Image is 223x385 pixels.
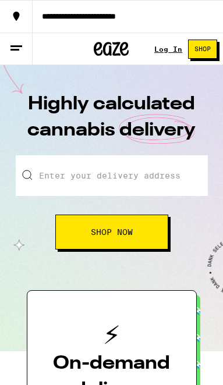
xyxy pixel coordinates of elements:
[55,215,168,249] button: Shop Now
[91,228,133,236] span: Shop Now
[154,45,182,53] a: Log In
[24,91,199,155] h1: Highly calculated cannabis delivery
[16,155,208,196] input: Enter your delivery address
[188,40,217,59] button: Shop
[182,40,223,59] a: Shop
[194,46,211,52] span: Shop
